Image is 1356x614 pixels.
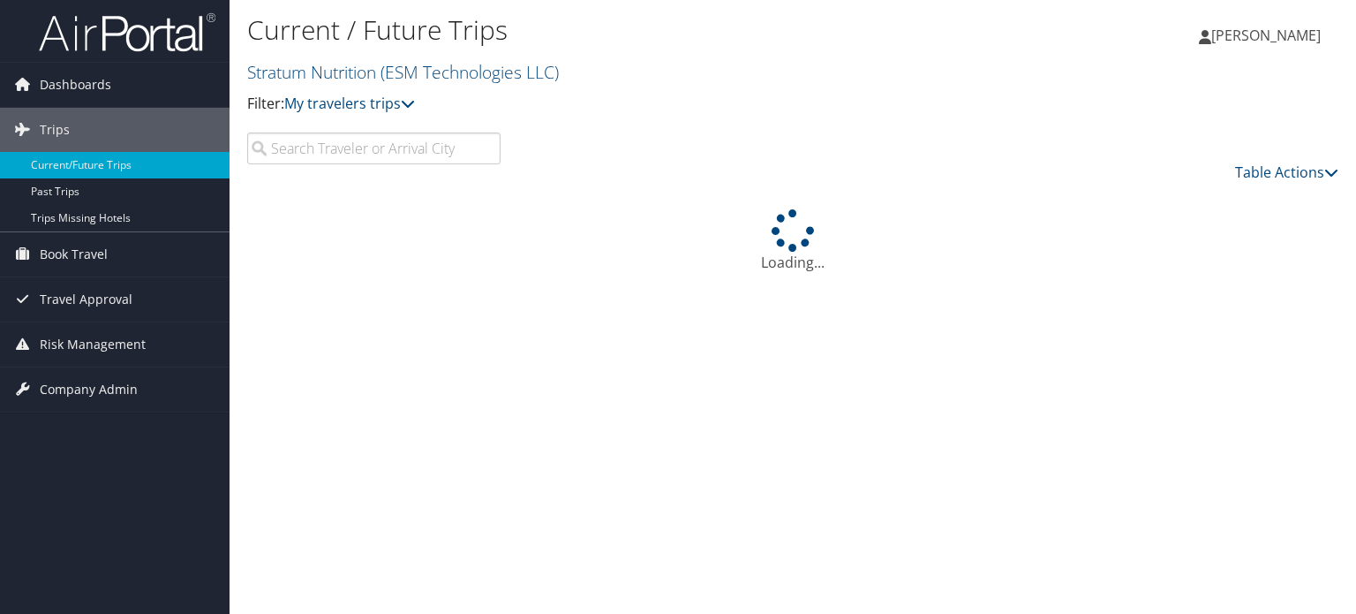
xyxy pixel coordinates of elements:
[247,93,975,116] p: Filter:
[284,94,415,113] a: My travelers trips
[40,232,108,277] span: Book Travel
[40,322,146,367] span: Risk Management
[40,368,138,412] span: Company Admin
[247,11,975,49] h1: Current / Future Trips
[1235,163,1338,182] a: Table Actions
[40,277,132,322] span: Travel Approval
[1199,9,1338,62] a: [PERSON_NAME]
[39,11,215,53] img: airportal-logo.png
[247,133,501,164] input: Search Traveler or Arrival City
[40,63,111,107] span: Dashboards
[1211,26,1321,45] span: [PERSON_NAME]
[247,209,1338,273] div: Loading...
[247,60,563,84] a: Stratum Nutrition (ESM Technologies LLC)
[40,108,70,152] span: Trips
